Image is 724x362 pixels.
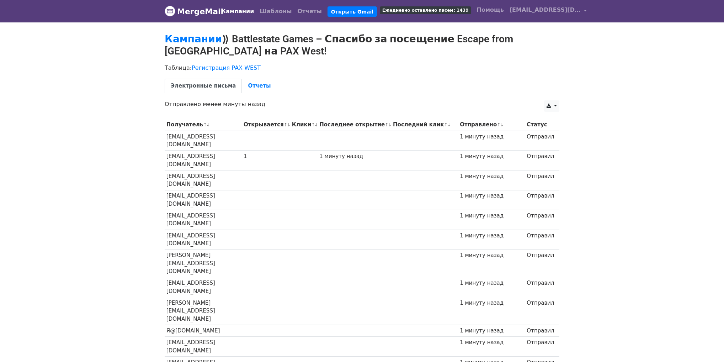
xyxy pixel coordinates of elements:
img: Логотип MergeMail [165,6,175,16]
a: [EMAIL_ADDRESS][DOMAIN_NAME] [507,3,590,20]
font: Отчеты [248,83,271,89]
a: Регистрация PAX WEST [192,64,261,71]
font: Последнее открытие [319,121,385,128]
a: ↓ [287,122,291,127]
a: Отчеты [242,79,277,93]
font: Отчеты [297,8,321,15]
font: Получатель [166,121,203,128]
a: MergeMail [165,4,213,19]
font: 1 [244,153,247,159]
a: Отчеты [294,4,324,19]
font: Открывается [244,121,284,128]
font: [EMAIL_ADDRESS][DOMAIN_NAME] [166,339,215,354]
font: 1 минуту назад [460,300,504,306]
font: MergeMail [177,7,223,16]
font: Последний клик [393,121,444,128]
font: Отправил [527,133,554,140]
font: Отправил [527,193,554,199]
a: Помощь [474,3,507,17]
a: ↓ [500,122,504,127]
font: Я@[DOMAIN_NAME] [166,327,220,334]
a: ↑ [385,122,389,127]
font: [EMAIL_ADDRESS][DOMAIN_NAME] [166,232,215,247]
a: Кампании [218,4,257,19]
font: 1 минуту назад [460,133,504,140]
font: [PERSON_NAME][EMAIL_ADDRESS][DOMAIN_NAME] [166,300,215,322]
a: ↓ [206,122,210,127]
font: 1 минуту назад [460,153,504,159]
font: Отправил [527,339,554,346]
font: [EMAIL_ADDRESS][DOMAIN_NAME] [166,213,215,227]
font: Отправил [527,232,554,239]
font: 1 минуту назад [460,213,504,219]
font: [EMAIL_ADDRESS][DOMAIN_NAME] [166,133,215,148]
font: Электронные письма [171,83,236,89]
a: ↑ [203,122,207,127]
font: 1 минуту назад [460,252,504,258]
font: Отправил [527,327,554,334]
font: Отправил [527,213,554,219]
font: 1 минуту назад [460,280,504,286]
font: Помощь [477,6,504,13]
font: [EMAIL_ADDRESS][DOMAIN_NAME] [166,153,215,168]
font: [EMAIL_ADDRESS][DOMAIN_NAME] [166,193,215,207]
font: Статус [527,121,547,128]
a: Открыть Gmail [328,6,377,17]
font: 1 минуту назад [460,193,504,199]
font: Кампании [221,8,254,15]
a: ↑ [444,122,448,127]
a: ↓ [447,122,451,127]
font: Отправлено [460,121,497,128]
font: [EMAIL_ADDRESS][DOMAIN_NAME] [166,173,215,188]
a: ↓ [388,122,392,127]
font: Клики [292,121,311,128]
font: 1 минуту назад [460,173,504,179]
font: Отправил [527,173,554,179]
a: ↑ [284,122,288,127]
font: Ежедневно оставлено писем: 1439 [382,8,468,13]
a: ↓ [314,122,318,127]
font: Отправил [527,300,554,306]
font: Отправил [527,280,554,286]
font: Шаблоны [260,8,292,15]
font: [PERSON_NAME][EMAIL_ADDRESS][DOMAIN_NAME] [166,252,215,274]
a: ↑ [497,122,501,127]
font: Отправил [527,252,554,258]
font: Отправил [527,153,554,159]
font: Таблица: [165,64,192,71]
a: Электронные письма [165,79,242,93]
font: 1 минуту назад [460,339,504,346]
font: [EMAIL_ADDRESS][DOMAIN_NAME] [510,6,621,13]
font: 1 минуту назад [460,327,504,334]
a: Кампании [165,33,222,45]
a: Шаблоны [257,4,294,19]
font: 1 минуту назад [460,232,504,239]
font: 1 минуту назад [319,153,363,159]
font: ⟫ Battlestate Games – Спасибо за посещение Escape from [GEOGRAPHIC_DATA] на PAX West! [165,33,513,57]
a: Ежедневно оставлено писем: 1439 [377,3,474,17]
font: Отправлено менее минуты назад [165,101,265,107]
font: Открыть Gmail [331,9,373,14]
font: [EMAIL_ADDRESS][DOMAIN_NAME] [166,280,215,294]
a: ↑ [311,122,315,127]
